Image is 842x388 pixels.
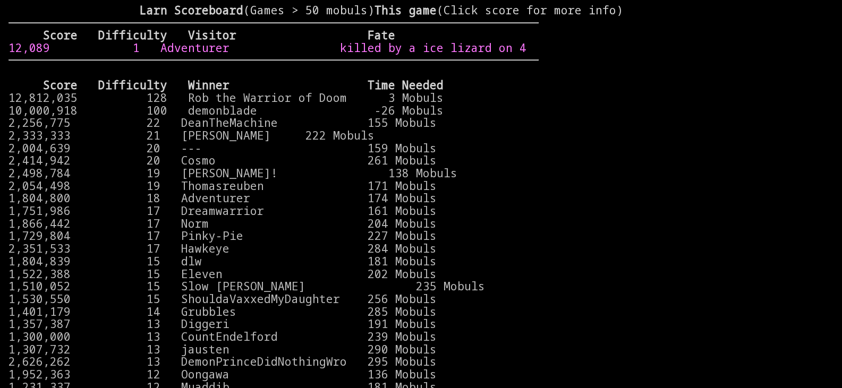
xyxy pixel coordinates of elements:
[8,316,437,331] a: 1,357,387 13 Diggeri 191 Mobuls
[8,178,437,193] a: 2,054,498 19 Thomasreuben 171 Mobuls
[140,2,243,18] b: Larn Scoreboard
[8,4,539,368] larn: (Games > 50 mobuls) (Click score for more info) Click on a score for more information ---- Reload...
[8,165,457,180] a: 2,498,784 19 [PERSON_NAME]! 138 Mobuls
[8,240,437,256] a: 2,351,533 17 Hawkeye 284 Mobuls
[8,203,437,218] a: 1,751,986 17 Dreamwarrior 161 Mobuls
[8,253,437,269] a: 1,804,839 15 dlw 181 Mobuls
[8,115,437,130] a: 2,256,775 22 DeanTheMachine 155 Mobuls
[8,278,485,294] a: 1,510,052 15 Slow [PERSON_NAME] 235 Mobuls
[8,140,437,156] a: 2,004,639 20 --- 159 Mobuls
[43,27,395,42] b: Score Difficulty Visitor Fate
[8,366,437,382] a: 1,952,363 12 Oongawa 136 Mobuls
[8,152,437,168] a: 2,414,942 20 Cosmo 261 Mobuls
[8,102,444,118] a: 10,000,918 100 demonblade -26 Mobuls
[8,291,437,306] a: 1,530,550 15 ShouldaVaxxedMyDaughter 256 Mobuls
[8,341,437,357] a: 1,307,732 13 jausten 290 Mobuls
[8,127,375,143] a: 2,333,333 21 [PERSON_NAME] 222 Mobuls
[8,353,437,369] a: 2,626,262 13 DemonPrinceDidNothingWro 295 Mobuls
[8,190,437,205] a: 1,804,800 18 Adventurer 174 Mobuls
[8,329,437,344] a: 1,300,000 13 CountEndelford 239 Mobuls
[8,40,526,55] a: 12,089 1 Adventurer killed by a ice lizard on 4
[8,266,437,281] a: 1,522,388 15 Eleven 202 Mobuls
[8,304,437,319] a: 1,401,179 14 Grubbles 285 Mobuls
[8,215,437,231] a: 1,866,442 17 Norm 204 Mobuls
[8,90,444,105] a: 12,812,035 128 Rob the Warrior of Doom 3 Mobuls
[43,77,444,92] b: Score Difficulty Winner Time Needed
[8,228,437,243] a: 1,729,804 17 Pinky-Pie 227 Mobuls
[375,2,437,18] b: This game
